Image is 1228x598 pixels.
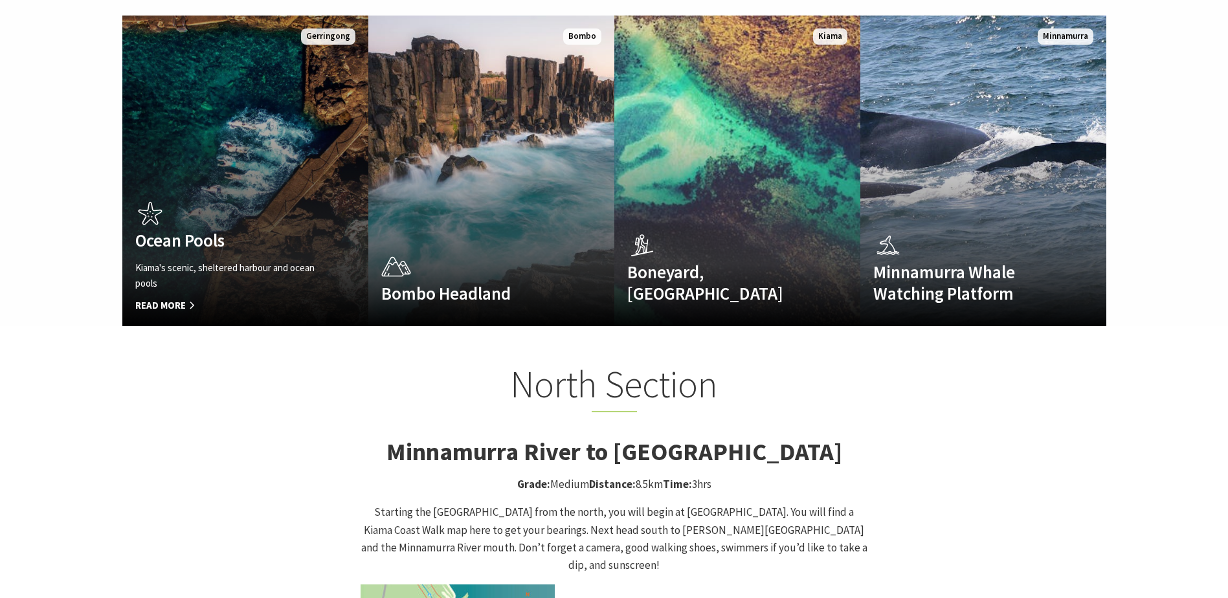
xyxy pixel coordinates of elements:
[663,477,692,491] strong: Time:
[122,16,368,326] a: Ocean Pools Kiama's scenic, sheltered harbour and ocean pools Read More Gerringong
[860,16,1106,326] a: Minnamurra Whale Watching Platform Minnamurra
[627,261,810,304] h4: Boneyard, [GEOGRAPHIC_DATA]
[135,260,318,291] p: Kiama's scenic, sheltered harbour and ocean pools
[135,298,318,313] span: Read More
[614,16,860,326] a: Boneyard, [GEOGRAPHIC_DATA] Kiama
[873,261,1056,304] h4: Minnamurra Whale Watching Platform
[361,504,868,574] p: Starting the [GEOGRAPHIC_DATA] from the north, you will begin at [GEOGRAPHIC_DATA]. You will find...
[361,476,868,493] p: Medium 8.5km 3hrs
[1038,28,1093,45] span: Minnamurra
[368,16,614,326] a: Bombo Headland Bombo
[517,477,550,491] strong: Grade:
[813,28,847,45] span: Kiama
[386,436,842,467] strong: Minnamurra River to [GEOGRAPHIC_DATA]
[381,283,564,304] h4: Bombo Headland
[135,230,318,250] h4: Ocean Pools
[361,362,868,412] h2: North Section
[301,28,355,45] span: Gerringong
[589,477,636,491] strong: Distance:
[563,28,601,45] span: Bombo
